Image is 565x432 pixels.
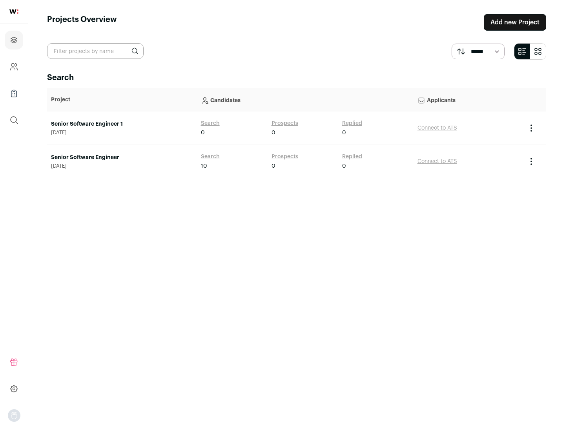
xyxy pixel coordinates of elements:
[51,130,193,136] span: [DATE]
[201,129,205,137] span: 0
[272,129,275,137] span: 0
[272,153,298,161] a: Prospects
[51,120,193,128] a: Senior Software Engineer 1
[47,43,144,59] input: Filter projects by name
[51,96,193,104] p: Project
[484,14,546,31] a: Add new Project
[201,119,220,127] a: Search
[9,9,18,14] img: wellfound-shorthand-0d5821cbd27db2630d0214b213865d53afaa358527fdda9d0ea32b1df1b89c2c.svg
[417,92,519,108] p: Applicants
[5,31,23,49] a: Projects
[342,119,362,127] a: Replied
[527,157,536,166] button: Project Actions
[51,154,193,161] a: Senior Software Engineer
[8,409,20,422] button: Open dropdown
[201,153,220,161] a: Search
[417,159,457,164] a: Connect to ATS
[201,92,410,108] p: Candidates
[342,162,346,170] span: 0
[8,409,20,422] img: nopic.png
[342,129,346,137] span: 0
[342,153,362,161] a: Replied
[272,162,275,170] span: 0
[51,163,193,169] span: [DATE]
[47,14,117,31] h1: Projects Overview
[5,84,23,103] a: Company Lists
[201,162,207,170] span: 10
[417,125,457,131] a: Connect to ATS
[272,119,298,127] a: Prospects
[47,72,546,83] h2: Search
[5,57,23,76] a: Company and ATS Settings
[527,123,536,133] button: Project Actions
